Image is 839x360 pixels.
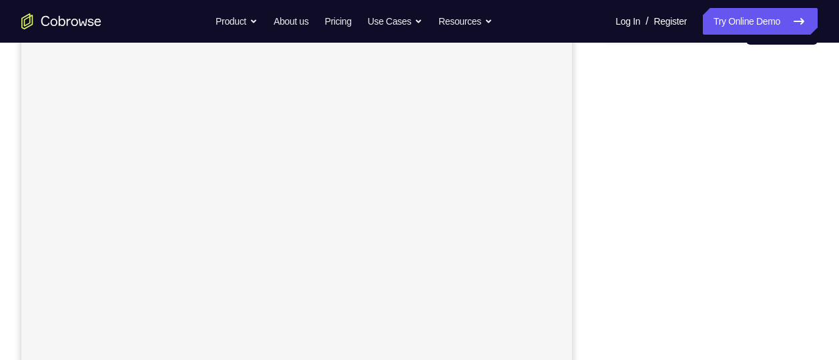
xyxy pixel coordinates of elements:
[368,8,423,35] button: Use Cases
[645,13,648,29] span: /
[21,13,101,29] a: Go to the home page
[654,8,687,35] a: Register
[703,8,818,35] a: Try Online Demo
[216,8,258,35] button: Product
[439,8,493,35] button: Resources
[324,8,351,35] a: Pricing
[615,8,640,35] a: Log In
[274,8,308,35] a: About us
